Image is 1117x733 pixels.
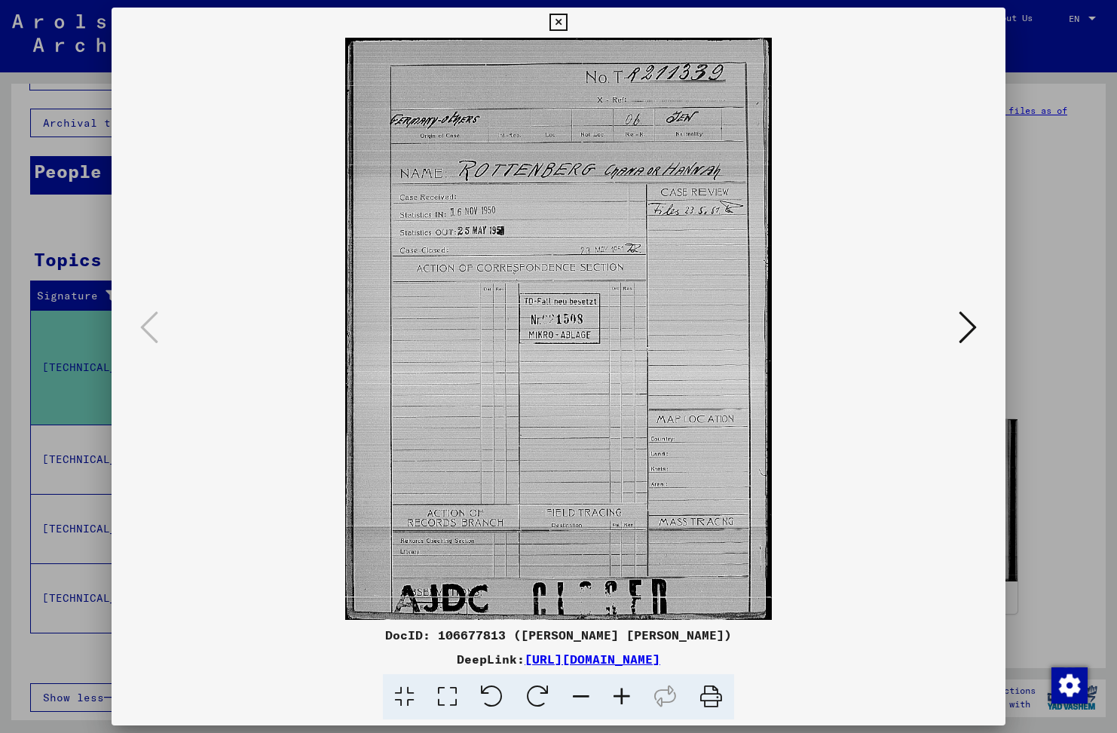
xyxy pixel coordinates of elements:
div: DocID: 106677813 ([PERSON_NAME] [PERSON_NAME]) [112,626,1005,644]
img: 001.jpg [163,38,954,620]
a: [URL][DOMAIN_NAME] [525,652,660,667]
div: Change consent [1051,667,1087,703]
div: DeepLink: [112,650,1005,668]
img: Change consent [1051,667,1088,704]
